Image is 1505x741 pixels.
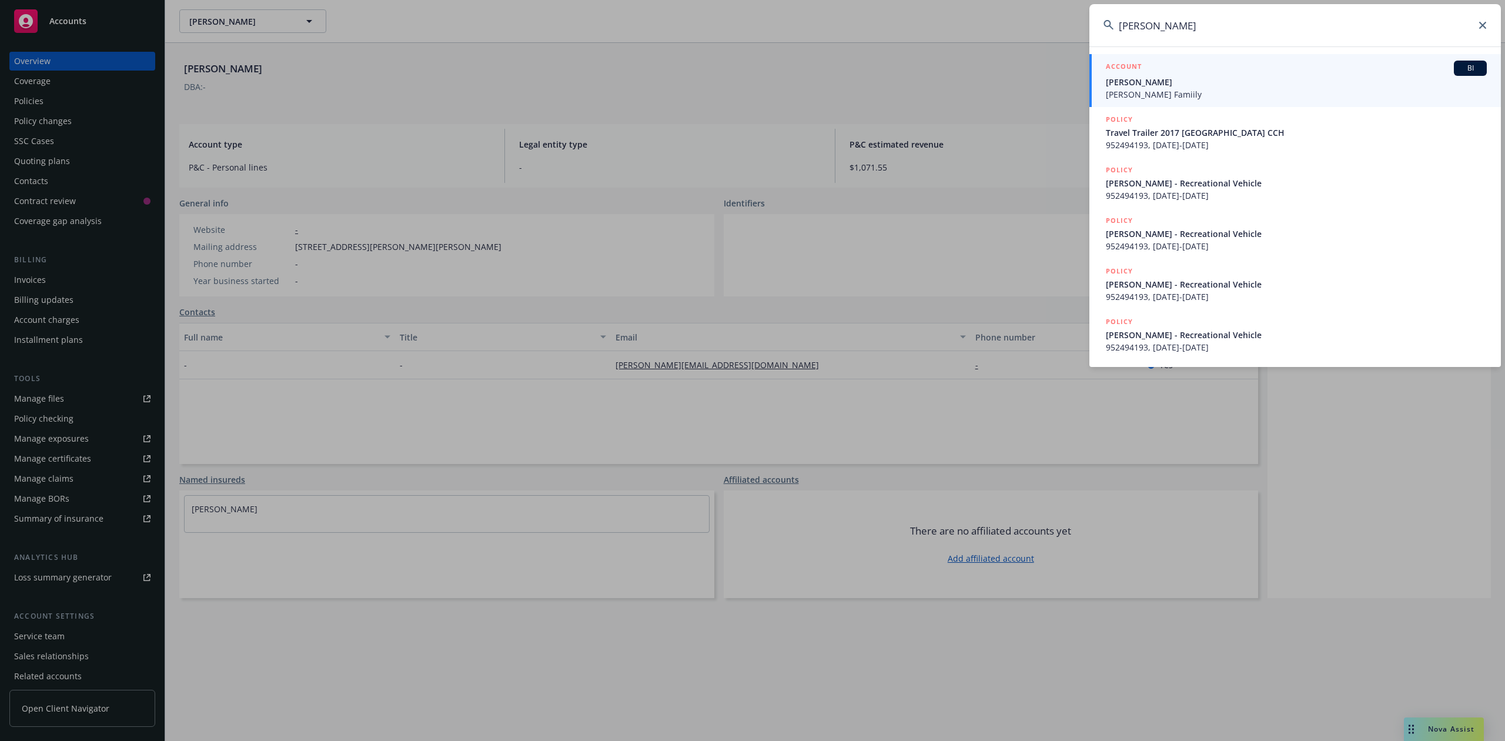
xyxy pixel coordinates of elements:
[1089,208,1501,259] a: POLICY[PERSON_NAME] - Recreational Vehicle952494193, [DATE]-[DATE]
[1106,341,1487,353] span: 952494193, [DATE]-[DATE]
[1106,291,1487,303] span: 952494193, [DATE]-[DATE]
[1089,259,1501,309] a: POLICY[PERSON_NAME] - Recreational Vehicle952494193, [DATE]-[DATE]
[1106,316,1133,328] h5: POLICY
[1106,228,1487,240] span: [PERSON_NAME] - Recreational Vehicle
[1089,158,1501,208] a: POLICY[PERSON_NAME] - Recreational Vehicle952494193, [DATE]-[DATE]
[1106,189,1487,202] span: 952494193, [DATE]-[DATE]
[1106,61,1142,75] h5: ACCOUNT
[1106,265,1133,277] h5: POLICY
[1106,126,1487,139] span: Travel Trailer 2017 [GEOGRAPHIC_DATA] CCH
[1106,139,1487,151] span: 952494193, [DATE]-[DATE]
[1106,177,1487,189] span: [PERSON_NAME] - Recreational Vehicle
[1106,240,1487,252] span: 952494193, [DATE]-[DATE]
[1089,4,1501,46] input: Search...
[1106,88,1487,101] span: [PERSON_NAME] Famiily
[1089,107,1501,158] a: POLICYTravel Trailer 2017 [GEOGRAPHIC_DATA] CCH952494193, [DATE]-[DATE]
[1106,76,1487,88] span: [PERSON_NAME]
[1089,54,1501,107] a: ACCOUNTBI[PERSON_NAME][PERSON_NAME] Famiily
[1106,215,1133,226] h5: POLICY
[1459,63,1482,74] span: BI
[1106,329,1487,341] span: [PERSON_NAME] - Recreational Vehicle
[1106,114,1133,125] h5: POLICY
[1106,278,1487,291] span: [PERSON_NAME] - Recreational Vehicle
[1106,164,1133,176] h5: POLICY
[1089,309,1501,360] a: POLICY[PERSON_NAME] - Recreational Vehicle952494193, [DATE]-[DATE]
